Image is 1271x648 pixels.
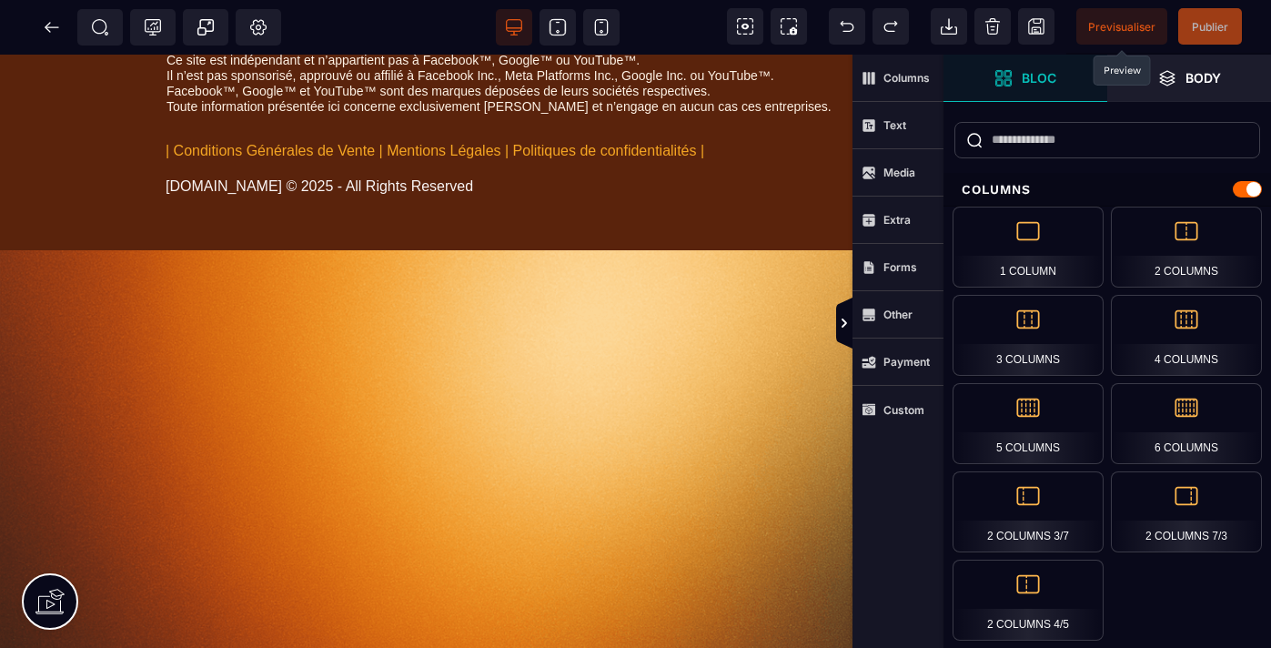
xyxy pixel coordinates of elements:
span: Open Layer Manager [1107,55,1271,102]
div: 4 Columns [1111,295,1262,376]
span: Toute information présentée ici concerne exclusivement [PERSON_NAME] et n’engage en aucun cas ces... [166,45,832,59]
span: SEO [91,18,109,36]
strong: Media [883,166,915,179]
span: Open Blocks [943,55,1107,102]
div: 2 Columns [1111,207,1262,288]
span: Facebook™, Google™ et YouTube™ sont des marques déposées de leurs sociétés respectives. [166,29,711,44]
div: 5 Columns [953,383,1104,464]
span: Screenshot [771,8,807,45]
div: 3 Columns [953,295,1104,376]
div: Columns [943,173,1271,207]
strong: Custom [883,403,924,417]
strong: Payment [883,355,930,369]
strong: Text [883,118,906,132]
span: View components [727,8,763,45]
strong: Extra [883,213,911,227]
div: | Conditions Générales de Vente | Mentions Légales | Politiques de confidentialités | [166,87,857,105]
div: [DOMAIN_NAME] © 2025 - All Rights Reserved [166,123,857,140]
span: Tracking [144,18,162,36]
span: Preview [1076,8,1167,45]
div: 6 Columns [1111,383,1262,464]
span: Popup [197,18,215,36]
span: Il n’est pas sponsorisé, approuvé ou affilié à Facebook Inc., Meta Platforms Inc., Google Inc. ou... [166,14,774,28]
span: Publier [1192,20,1228,34]
strong: Forms [883,260,917,274]
span: Previsualiser [1088,20,1155,34]
strong: Other [883,308,913,321]
strong: Columns [883,71,930,85]
div: 2 Columns 7/3 [1111,471,1262,552]
span: Setting Body [249,18,267,36]
strong: Bloc [1022,71,1056,85]
div: 2 Columns 3/7 [953,471,1104,552]
img: 97b9e350669c0a3e1f7a78e6fcc7a6b4_68525ace39055_Web_JMD_Prefered_Icon_Lockup_color_(1).png [971,74,1047,142]
div: 2 Columns 4/5 [953,560,1104,641]
strong: Body [1185,71,1221,85]
div: 1 Column [953,207,1104,288]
